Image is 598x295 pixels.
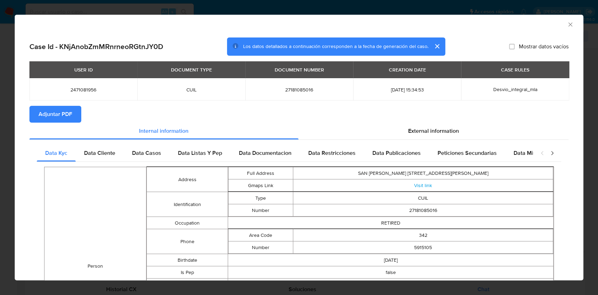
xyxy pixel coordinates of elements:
span: 27181085016 [254,87,345,93]
span: Data Restricciones [308,149,356,157]
div: CASE RULES [497,64,534,76]
td: CUIL [293,192,553,204]
span: Data Cliente [84,149,115,157]
span: External information [408,127,459,135]
td: Gmaps Link [228,179,293,192]
span: Internal information [139,127,188,135]
td: 5915105 [293,241,553,254]
td: Address [146,167,228,192]
td: RETIRED [228,217,554,229]
div: Detailed info [29,123,569,139]
td: false [228,266,554,279]
span: Data Minoridad [514,149,552,157]
div: DOCUMENT TYPE [167,64,216,76]
td: Birthdate [146,254,228,266]
div: Detailed internal info [37,145,533,162]
button: Cerrar ventana [567,21,573,27]
td: Identification [146,192,228,217]
span: Peticiones Secundarias [438,149,497,157]
span: Adjuntar PDF [39,107,72,122]
td: F [228,279,554,291]
button: cerrar [428,38,445,55]
span: CUIL [146,87,237,93]
td: 342 [293,229,553,241]
span: Data Publicaciones [372,149,421,157]
td: Area Code [228,229,293,241]
div: CREATION DATE [384,64,430,76]
input: Mostrar datos vacíos [509,44,515,49]
td: Full Address [228,167,293,179]
span: [DATE] 15:34:53 [362,87,453,93]
td: Occupation [146,217,228,229]
td: Is Pep [146,266,228,279]
td: 27181085016 [293,204,553,217]
td: Number [228,204,293,217]
span: Data Kyc [45,149,67,157]
a: Visit link [414,182,432,189]
td: Type [228,192,293,204]
div: DOCUMENT NUMBER [270,64,328,76]
td: Gender [146,279,228,291]
td: Phone [146,229,228,254]
div: closure-recommendation-modal [15,15,583,280]
div: USER ID [70,64,97,76]
span: Desvio_integral_mla [493,86,537,93]
td: Number [228,241,293,254]
td: [DATE] [228,254,554,266]
span: Data Casos [132,149,161,157]
td: SAN [PERSON_NAME] [STREET_ADDRESS][PERSON_NAME] [293,167,553,179]
span: Los datos detallados a continuación corresponden a la fecha de generación del caso. [243,43,428,50]
span: Data Listas Y Pep [178,149,222,157]
span: Mostrar datos vacíos [519,43,569,50]
span: 2471081956 [38,87,129,93]
h2: Case Id - KNjAnobZmMRnrneoRGtnJY0D [29,42,163,51]
button: Adjuntar PDF [29,106,81,123]
span: Data Documentacion [239,149,291,157]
